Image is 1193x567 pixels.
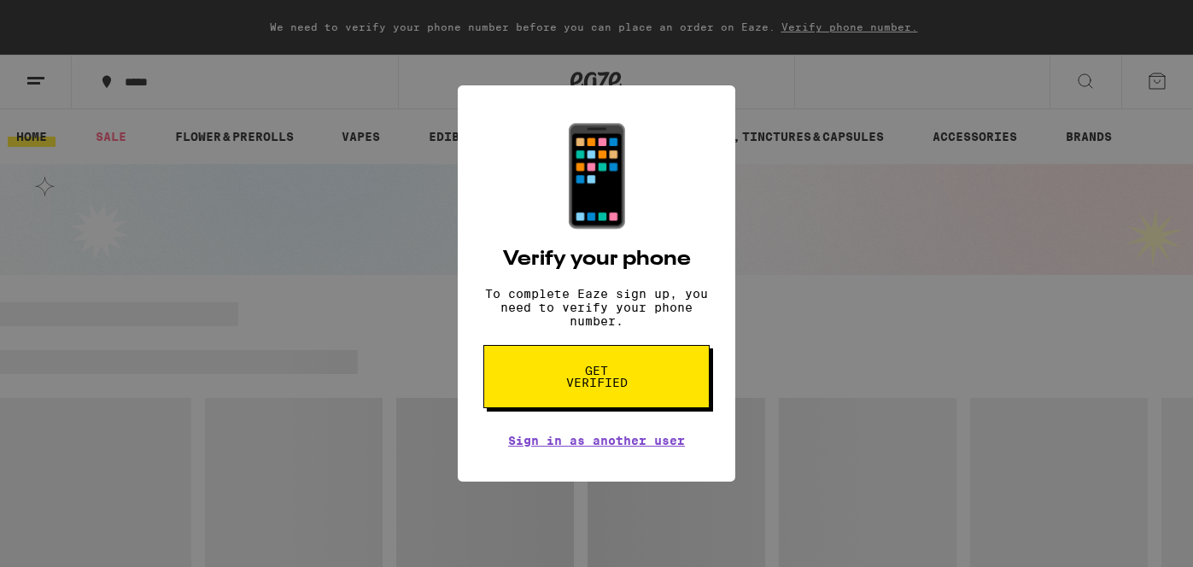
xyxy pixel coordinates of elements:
[537,120,657,232] div: 📱
[553,365,640,389] span: Get verified
[508,434,685,447] a: Sign in as another user
[503,249,691,270] h2: Verify your phone
[483,345,710,408] button: Get verified
[483,287,710,328] p: To complete Eaze sign up, you need to verify your phone number.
